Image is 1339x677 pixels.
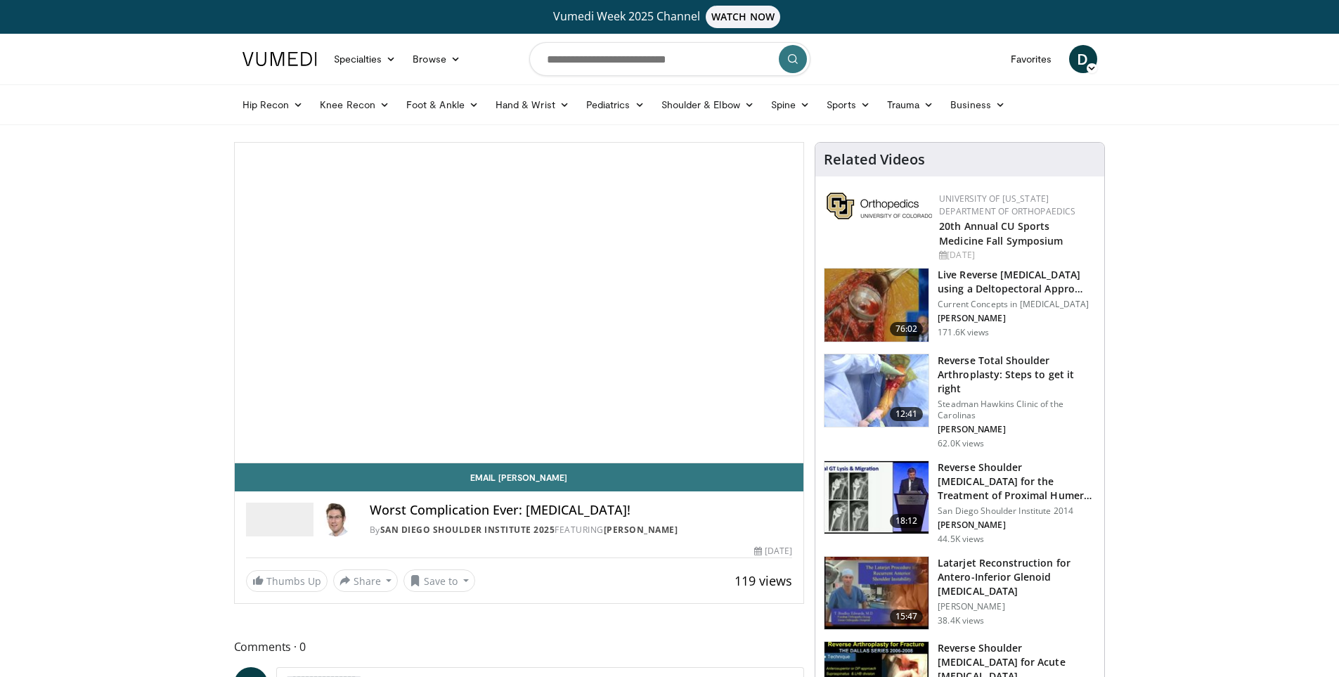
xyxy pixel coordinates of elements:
[234,638,805,656] span: Comments 0
[824,268,1096,342] a: 76:02 Live Reverse [MEDICAL_DATA] using a Deltopectoral Appro… Current Concepts in [MEDICAL_DATA]...
[890,322,924,336] span: 76:02
[824,269,929,342] img: 684033_3.png.150x105_q85_crop-smart_upscale.jpg
[529,42,810,76] input: Search topics, interventions
[938,268,1096,296] h3: Live Reverse [MEDICAL_DATA] using a Deltopectoral Appro…
[246,570,328,592] a: Thumbs Up
[890,407,924,421] span: 12:41
[319,503,353,536] img: Avatar
[938,601,1096,612] p: [PERSON_NAME]
[938,354,1096,396] h3: Reverse Total Shoulder Arthroplasty: Steps to get it right
[824,151,925,168] h4: Related Videos
[827,193,932,219] img: 355603a8-37da-49b6-856f-e00d7e9307d3.png.150x105_q85_autocrop_double_scale_upscale_version-0.2.png
[370,524,793,536] div: By FEATURING
[234,91,312,119] a: Hip Recon
[824,354,929,427] img: 326034_0000_1.png.150x105_q85_crop-smart_upscale.jpg
[380,524,555,536] a: San Diego Shoulder Institute 2025
[938,424,1096,435] p: [PERSON_NAME]
[824,556,1096,631] a: 15:47 Latarjet Reconstruction for Antero-Inferior Glenoid [MEDICAL_DATA] [PERSON_NAME] 38.4K views
[404,45,469,73] a: Browse
[938,299,1096,310] p: Current Concepts in [MEDICAL_DATA]
[939,249,1093,262] div: [DATE]
[333,569,399,592] button: Share
[735,572,792,589] span: 119 views
[604,524,678,536] a: [PERSON_NAME]
[939,219,1063,247] a: 20th Annual CU Sports Medicine Fall Symposium
[938,534,984,545] p: 44.5K views
[942,91,1014,119] a: Business
[1069,45,1097,73] a: D
[824,354,1096,449] a: 12:41 Reverse Total Shoulder Arthroplasty: Steps to get it right Steadman Hawkins Clinic of the C...
[890,610,924,624] span: 15:47
[824,557,929,630] img: 38708_0000_3.png.150x105_q85_crop-smart_upscale.jpg
[938,615,984,626] p: 38.4K views
[245,6,1095,28] a: Vumedi Week 2025 ChannelWATCH NOW
[824,460,1096,545] a: 18:12 Reverse Shoulder [MEDICAL_DATA] for the Treatment of Proximal Humeral … San Diego Shoulder ...
[879,91,943,119] a: Trauma
[403,569,475,592] button: Save to
[1002,45,1061,73] a: Favorites
[938,399,1096,421] p: Steadman Hawkins Clinic of the Carolinas
[938,438,984,449] p: 62.0K views
[938,520,1096,531] p: [PERSON_NAME]
[487,91,578,119] a: Hand & Wrist
[890,514,924,528] span: 18:12
[235,143,804,463] video-js: Video Player
[938,327,989,338] p: 171.6K views
[754,545,792,557] div: [DATE]
[818,91,879,119] a: Sports
[370,503,793,518] h4: Worst Complication Ever: [MEDICAL_DATA]!
[938,460,1096,503] h3: Reverse Shoulder [MEDICAL_DATA] for the Treatment of Proximal Humeral …
[938,505,1096,517] p: San Diego Shoulder Institute 2014
[824,461,929,534] img: Q2xRg7exoPLTwO8X4xMDoxOjA4MTsiGN.150x105_q85_crop-smart_upscale.jpg
[706,6,780,28] span: WATCH NOW
[398,91,487,119] a: Foot & Ankle
[653,91,763,119] a: Shoulder & Elbow
[938,313,1096,324] p: [PERSON_NAME]
[242,52,317,66] img: VuMedi Logo
[939,193,1075,217] a: University of [US_STATE] Department of Orthopaedics
[325,45,405,73] a: Specialties
[246,503,313,536] img: San Diego Shoulder Institute 2025
[311,91,398,119] a: Knee Recon
[938,556,1096,598] h3: Latarjet Reconstruction for Antero-Inferior Glenoid [MEDICAL_DATA]
[235,463,804,491] a: Email [PERSON_NAME]
[763,91,818,119] a: Spine
[578,91,653,119] a: Pediatrics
